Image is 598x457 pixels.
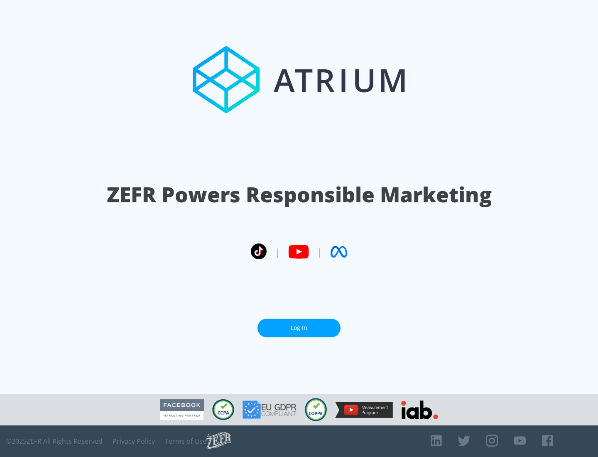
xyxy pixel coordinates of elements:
img: YouTube Measurement Program [335,402,393,418]
a: Privacy Policy [113,437,155,445]
span: | [317,246,322,258]
a: Log In [257,319,341,337]
img: GDPR Compliant [243,400,297,419]
h1: ZEFR Powers Responsible Marketing [107,180,492,209]
img: Facebook Marketing Partner [160,399,204,420]
img: CCPA Compliant [212,399,234,420]
span: © 2025 ZEFR All Rights Reserved [6,437,103,445]
span: | [275,246,280,258]
img: IAB [401,400,438,419]
img: COPPA Compliant [305,398,327,421]
a: Terms of Use [165,437,206,445]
